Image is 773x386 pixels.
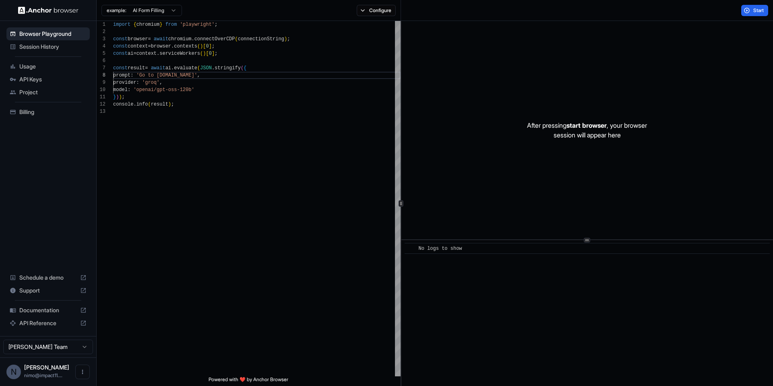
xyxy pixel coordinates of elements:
[113,80,136,85] span: provider
[128,36,148,42] span: browser
[157,51,159,56] span: .
[151,65,165,71] span: await
[6,317,90,330] div: API Reference
[19,75,87,83] span: API Keys
[113,44,128,49] span: const
[113,102,133,107] span: console
[215,65,241,71] span: stringify
[18,6,79,14] img: Anchor Logo
[97,86,105,93] div: 10
[136,73,197,78] span: 'Go to [DOMAIN_NAME]'
[753,7,765,14] span: Start
[97,72,105,79] div: 8
[168,36,192,42] span: chromium
[165,65,171,71] span: ai
[200,51,203,56] span: (
[209,44,212,49] span: ]
[130,73,133,78] span: :
[136,102,148,107] span: info
[6,86,90,99] div: Project
[133,51,136,56] span: =
[19,108,87,116] span: Billing
[159,51,200,56] span: serviceWorkers
[206,44,209,49] span: 0
[6,27,90,40] div: Browser Playground
[128,87,130,93] span: :
[6,106,90,118] div: Billing
[174,65,197,71] span: evaluate
[97,93,105,101] div: 11
[566,121,607,129] span: start browser
[212,44,215,49] span: ;
[136,80,139,85] span: :
[75,365,90,379] button: Open menu
[97,50,105,57] div: 5
[203,51,206,56] span: )
[191,36,194,42] span: .
[97,43,105,50] div: 4
[97,28,105,35] div: 2
[238,36,284,42] span: connectionString
[19,319,77,327] span: API Reference
[215,51,217,56] span: ;
[19,306,77,314] span: Documentation
[24,372,62,378] span: nimo@impact11.com
[116,94,119,100] span: )
[197,44,200,49] span: (
[527,120,647,140] p: After pressing , your browser session will appear here
[97,35,105,43] div: 3
[151,102,168,107] span: result
[206,51,209,56] span: [
[113,87,128,93] span: model
[19,88,87,96] span: Project
[241,65,244,71] span: (
[128,65,145,71] span: result
[6,271,90,284] div: Schedule a demo
[235,36,238,42] span: (
[154,36,168,42] span: await
[128,44,148,49] span: context
[148,102,151,107] span: (
[97,101,105,108] div: 12
[244,65,246,71] span: {
[119,94,122,100] span: )
[212,65,215,71] span: .
[174,44,197,49] span: contexts
[136,22,160,27] span: chromium
[148,36,151,42] span: =
[136,51,157,56] span: context
[19,62,87,71] span: Usage
[19,30,87,38] span: Browser Playground
[6,284,90,297] div: Support
[209,51,212,56] span: 0
[171,102,174,107] span: ;
[284,36,287,42] span: )
[212,51,215,56] span: ]
[113,73,130,78] span: prompt
[19,43,87,51] span: Session History
[113,36,128,42] span: const
[6,304,90,317] div: Documentation
[113,22,130,27] span: import
[122,94,125,100] span: ;
[197,65,200,71] span: (
[180,22,215,27] span: 'playwright'
[142,80,159,85] span: 'groq'
[209,376,288,386] span: Powered with ❤️ by Anchor Browser
[133,102,136,107] span: .
[97,21,105,28] div: 1
[6,40,90,53] div: Session History
[148,44,151,49] span: =
[6,73,90,86] div: API Keys
[171,44,174,49] span: .
[97,108,105,115] div: 13
[741,5,768,16] button: Start
[6,60,90,73] div: Usage
[419,246,462,251] span: No logs to show
[197,73,200,78] span: ,
[19,286,77,295] span: Support
[97,64,105,72] div: 7
[19,274,77,282] span: Schedule a demo
[6,365,21,379] div: N
[145,65,148,71] span: =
